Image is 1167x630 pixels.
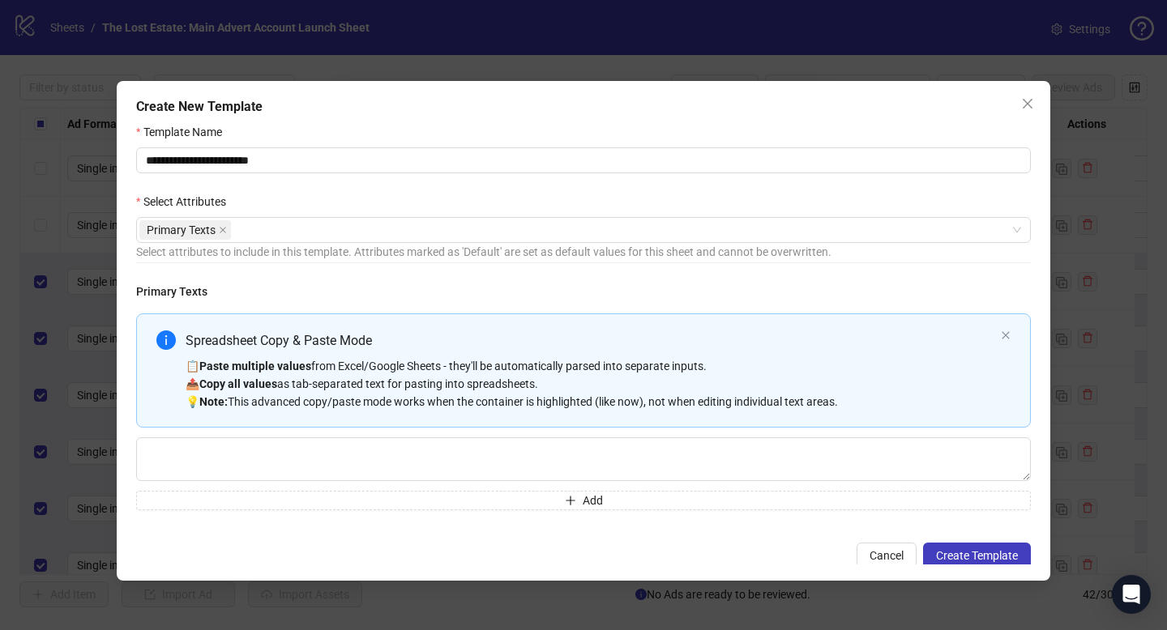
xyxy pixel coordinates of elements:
[136,491,1031,510] button: Add
[186,330,994,351] div: Spreadsheet Copy & Paste Mode
[136,283,1031,300] h4: Primary Texts
[870,549,904,562] span: Cancel
[199,377,277,390] strong: Copy all values
[199,360,311,372] strong: Paste multiple values
[136,97,1031,117] div: Create New Template
[565,495,576,506] span: plus
[147,221,216,239] span: Primary Texts
[583,494,603,507] span: Add
[136,243,1031,261] div: Select attributes to include in this template. Attributes marked as 'Default' are set as default ...
[1001,330,1011,340] span: close
[219,226,227,234] span: close
[139,220,231,240] span: Primary Texts
[136,193,237,211] label: Select Attributes
[1015,91,1041,117] button: Close
[136,147,1031,173] input: Template Name
[156,330,176,350] span: info-circle
[1021,97,1034,110] span: close
[136,123,233,141] label: Template Name
[1112,575,1151,614] div: Open Intercom Messenger
[199,395,228,408] strong: Note:
[136,313,1031,510] div: Multi-text input container - paste or copy values
[857,543,917,568] button: Cancel
[936,549,1018,562] span: Create Template
[923,543,1031,568] button: Create Template
[1001,330,1011,341] button: close
[186,357,994,411] div: 📋 from Excel/Google Sheets - they'll be automatically parsed into separate inputs. 📤 as tab-separ...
